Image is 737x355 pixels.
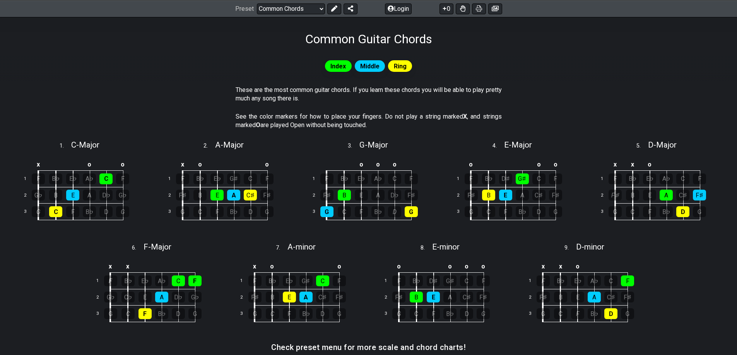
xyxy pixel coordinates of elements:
div: D [460,308,473,319]
div: G [549,206,562,217]
td: 2 [524,289,543,306]
div: G [176,206,189,217]
div: F [549,173,562,184]
div: G [609,206,622,217]
div: D [676,206,689,217]
td: 2 [92,289,110,306]
h1: Common Guitar Chords [305,32,432,46]
div: F [320,173,333,184]
div: A♭ [83,173,96,184]
div: C [604,275,617,286]
td: 3 [236,306,255,322]
div: F [499,206,512,217]
td: 2 [20,187,38,204]
td: o [458,260,475,273]
td: o [547,158,564,171]
td: 1 [20,171,38,187]
div: E [66,190,79,200]
span: 2 . [203,142,215,150]
td: o [331,260,347,273]
div: G [477,308,490,319]
div: F [32,173,45,184]
div: F♯ [333,292,346,302]
div: D [316,308,329,319]
div: A [443,292,457,302]
div: A [227,190,240,200]
div: F [693,173,706,184]
div: F [609,173,622,184]
div: G [333,308,346,319]
div: F [465,173,478,184]
div: F♯ [549,190,562,200]
td: o [259,158,275,171]
td: o [462,158,480,171]
div: A♭ [155,275,168,286]
div: B♭ [121,275,135,286]
div: A♭ [371,173,385,184]
div: G [104,308,117,319]
td: 3 [308,204,327,220]
div: F [188,275,202,286]
div: G♯ [516,173,529,184]
td: 1 [524,273,543,289]
div: G [32,206,45,217]
td: 2 [452,187,471,204]
button: Share Preset [344,3,357,14]
span: Ring [394,61,407,72]
td: o [390,260,408,273]
div: B♭ [193,173,207,184]
div: C♯ [532,190,545,200]
td: x [29,158,47,171]
div: G [392,308,405,319]
div: D♭ [388,190,401,200]
div: E [139,292,152,302]
td: 1 [236,273,255,289]
button: Print [472,3,486,14]
div: B♭ [482,173,495,184]
td: 1 [92,273,110,289]
span: F - Major [144,242,171,251]
div: G [188,308,202,319]
td: o [81,158,98,171]
span: Index [330,61,346,72]
div: E♭ [283,275,296,286]
td: o [386,158,403,171]
div: G [116,206,129,217]
span: 9 . [564,244,576,252]
div: B♭ [554,275,567,286]
td: o [192,158,209,171]
div: C [49,206,62,217]
span: A - minor [287,242,316,251]
div: F [571,308,584,319]
td: 1 [164,171,182,187]
button: Login [385,3,412,14]
span: D - Major [648,140,677,149]
div: F [621,275,634,286]
div: F [116,173,129,184]
div: G♭ [32,190,45,200]
td: x [552,260,569,273]
div: C [172,275,185,286]
div: F [427,308,440,319]
strong: O [256,121,260,129]
td: 3 [380,306,398,322]
div: G♭ [188,292,202,302]
div: G [621,308,634,319]
td: 3 [92,306,110,322]
td: x [102,260,120,273]
div: B♭ [660,206,673,217]
div: F♯ [621,292,634,302]
div: A [83,190,96,200]
div: E♭ [571,275,584,286]
td: 3 [20,204,38,220]
button: Create image [488,3,502,14]
div: F [104,275,117,286]
td: x [246,260,264,273]
div: F♯ [537,292,550,302]
div: D [99,206,113,217]
div: A [155,292,168,302]
div: E♭ [66,173,79,184]
div: C [676,173,689,184]
span: 3 . [348,142,359,150]
div: E♭ [355,173,368,184]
